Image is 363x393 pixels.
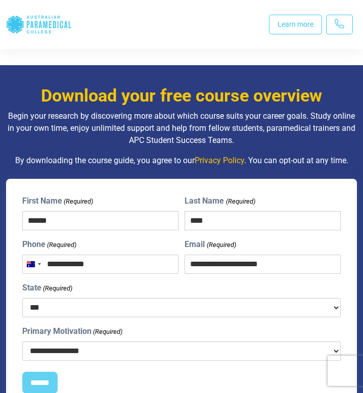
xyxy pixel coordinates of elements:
h3: Download your free course overview [6,85,357,106]
span: (Required) [93,327,123,337]
label: Primary Motivation [22,325,122,337]
label: State [22,282,72,294]
label: Last Name [185,195,255,207]
a: Learn more [269,15,322,34]
button: Selected country [23,255,44,273]
span: (Required) [42,283,73,293]
div: Australian Paramedical College [6,8,72,41]
span: (Required) [225,197,255,207]
span: (Required) [63,197,94,207]
label: Phone [22,238,76,251]
p: By downloading the course guide, you agree to our . You can opt-out at any time. [6,155,357,167]
a: Privacy Policy [195,156,244,165]
p: Begin your research by discovering more about which course suits your career goals. Study online ... [6,110,357,146]
span: (Required) [47,240,77,250]
label: First Name [22,195,93,207]
span: (Required) [206,240,236,250]
label: Email [185,238,236,251]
